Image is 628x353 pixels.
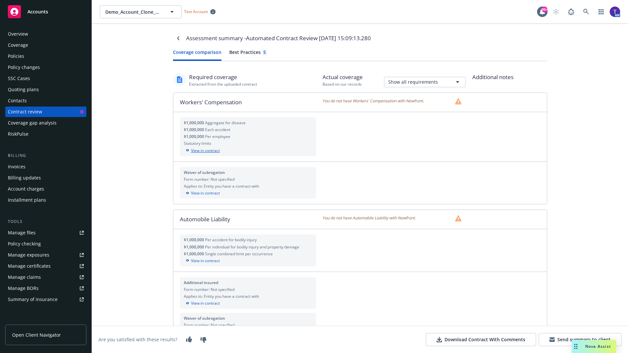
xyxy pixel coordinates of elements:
div: Policies [8,51,24,61]
div: Form number: Not specified [184,287,312,292]
a: Report a Bug [565,5,578,18]
div: Based on our records [323,81,363,87]
a: Overview [5,29,86,39]
div: Automobile Liability [173,210,323,229]
div: Workers' Compensation [173,93,323,112]
span: Aggregate for disease [205,120,246,126]
div: SSC Cases [8,73,30,84]
a: Manage certificates [5,261,86,271]
span: Demo_Account_Clone_QA_CR_Tests_Client [105,8,162,15]
div: Manage files [8,227,36,238]
a: Invoices [5,161,86,172]
a: Search [580,5,593,18]
span: Accounts [27,9,48,14]
span: $1,000,000 [184,120,205,126]
a: Policies [5,51,86,61]
div: Manage BORs [8,283,39,294]
div: View in contract [184,148,312,154]
div: Summary of insurance [8,294,58,305]
a: Installment plans [5,195,86,205]
div: Coverage [8,40,28,50]
div: Applies to: Entity you have a contract with [184,294,312,299]
button: Send summary to client [539,333,621,346]
span: Test Account [184,9,208,14]
a: Coverage [5,40,86,50]
a: Switch app [595,5,608,18]
a: Start snowing [549,5,563,18]
div: Quoting plans [8,84,39,95]
div: Best Practices [229,49,267,56]
button: Coverage comparison [173,49,221,61]
div: Required coverage [189,73,257,81]
div: Manage exposures [8,250,49,260]
div: Manage claims [8,272,41,282]
div: Form number: Not specified [184,176,312,182]
a: Manage claims [5,272,86,282]
a: Policy checking [5,239,86,249]
div: Download Contract With Comments [437,336,525,343]
span: $1,000,000 [184,251,205,257]
div: Billing updates [8,173,41,183]
div: Policy changes [8,62,40,73]
div: Analytics hub [5,318,86,324]
div: Form number: Not specified [184,322,312,328]
span: $1,000,000 [184,127,205,132]
div: 5 [263,49,266,56]
a: Coverage gap analysis [5,118,86,128]
a: Accounts [5,3,86,21]
span: You do not have Automobile Liability with Newfront. [323,215,416,222]
span: You do not have Workers' Compensation with Newfront. [323,98,424,105]
a: Account charges [5,184,86,194]
div: Extracted from the uploaded contract [189,81,257,87]
div: Contract review [8,107,42,117]
span: $1,000,000 [184,237,205,243]
div: Overview [8,29,28,39]
div: 99+ [542,7,548,12]
span: Open Client Navigator [12,331,61,338]
a: Manage BORs [5,283,86,294]
div: Send summary to client [549,336,611,343]
div: RiskPulse [8,129,28,139]
div: Tools [5,218,86,225]
div: View in contract [184,258,312,264]
span: $1,000,000 [184,134,205,139]
div: Coverage gap analysis [8,118,57,128]
div: Additional notes [472,73,547,81]
div: Billing [5,152,86,159]
div: Assessment summary - Automated Contract Review [DATE] 15:09:13.280 [186,34,371,42]
span: Each accident [205,127,230,132]
a: Manage exposures [5,250,86,260]
div: Waiver of subrogation [184,315,312,321]
button: Download Contract With Comments [426,333,536,346]
span: Single combined limit per occurrence [205,251,273,257]
div: Waiver of subrogation [184,170,312,175]
a: SSC Cases [5,73,86,84]
button: Demo_Account_Clone_QA_CR_Tests_Client [100,5,182,18]
span: Per accident for bodily injury [205,237,257,243]
a: Contract review [5,107,86,117]
a: Contacts [5,95,86,106]
button: Nova Assist [572,340,616,353]
span: Per employee [205,134,230,139]
div: Installment plans [8,195,46,205]
span: $1,000,000 [184,244,205,250]
div: Policy checking [8,239,41,249]
div: Are you satisfied with these results? [98,336,177,343]
a: Billing updates [5,173,86,183]
span: Statutory limits [184,141,211,146]
a: Manage files [5,227,86,238]
a: Policy changes [5,62,86,73]
a: Navigate back [173,33,183,43]
span: Per individual for bodily injury and property damage [205,244,299,250]
span: Nova Assist [585,344,611,349]
div: Actual coverage [323,73,363,81]
a: RiskPulse [5,129,86,139]
a: Quoting plans [5,84,86,95]
div: Applies to: Entity you have a contract with [184,183,312,189]
div: Drag to move [572,340,580,353]
div: View in contract [184,300,312,306]
div: Account charges [8,184,44,194]
div: Manage certificates [8,261,51,271]
div: Invoices [8,161,26,172]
